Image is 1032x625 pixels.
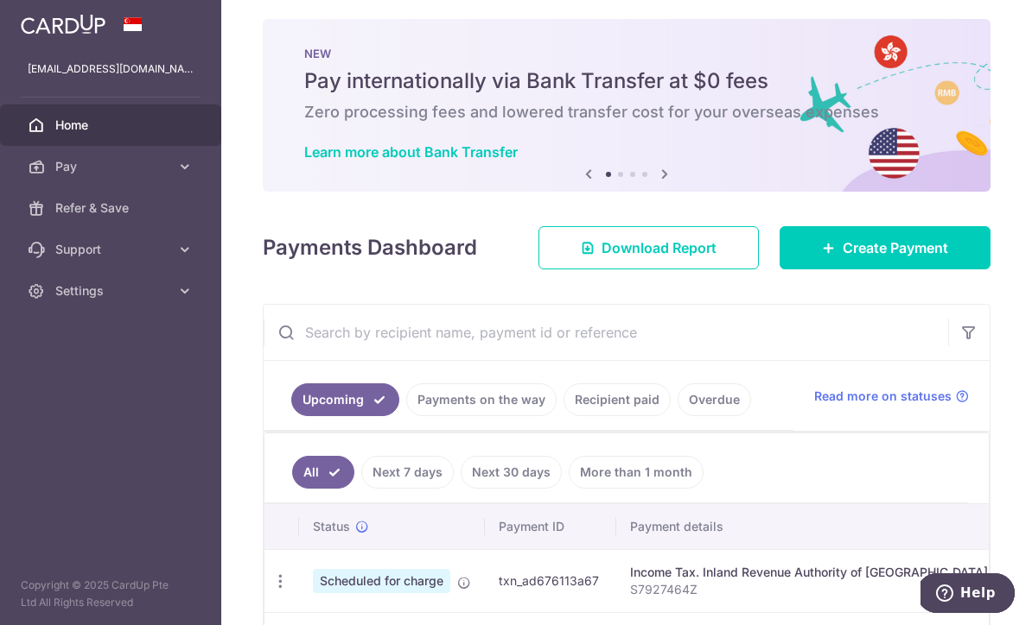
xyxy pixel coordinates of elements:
span: Pay [55,158,169,175]
span: Help [40,12,75,28]
a: Overdue [678,383,751,416]
th: Payment details [616,504,1002,549]
p: NEW [304,47,949,60]
a: More than 1 month [569,456,704,489]
img: CardUp [21,14,105,35]
span: Support [55,241,169,258]
a: Recipient paid [564,383,671,416]
th: Payment ID [485,504,616,549]
iframe: Opens a widget where you can find more information [921,573,1015,616]
a: Upcoming [291,383,399,416]
a: Create Payment [780,226,991,269]
h6: Zero processing fees and lowered transfer cost for your overseas expenses [304,102,949,123]
span: Download Report [602,237,717,258]
a: Payments on the way [406,383,557,416]
a: Download Report [538,226,759,269]
span: Status [313,518,350,535]
a: Learn more about Bank Transfer [304,143,518,161]
h5: Pay internationally via Bank Transfer at $0 fees [304,67,949,95]
span: Home [55,117,169,134]
span: Refer & Save [55,199,169,217]
a: Next 7 days [361,456,454,489]
span: Scheduled for charge [313,569,450,593]
p: S7927464Z [630,581,988,598]
a: All [292,456,354,489]
img: Bank transfer banner [263,19,991,192]
p: [EMAIL_ADDRESS][DOMAIN_NAME] [28,60,194,78]
a: Read more on statuses [814,388,969,405]
div: Income Tax. Inland Revenue Authority of [GEOGRAPHIC_DATA] [630,564,988,581]
span: Read more on statuses [814,388,952,405]
span: Settings [55,282,169,300]
span: Create Payment [843,237,948,258]
td: txn_ad676113a67 [485,549,616,612]
h4: Payments Dashboard [263,232,477,263]
input: Search by recipient name, payment id or reference [264,305,948,360]
a: Next 30 days [461,456,562,489]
